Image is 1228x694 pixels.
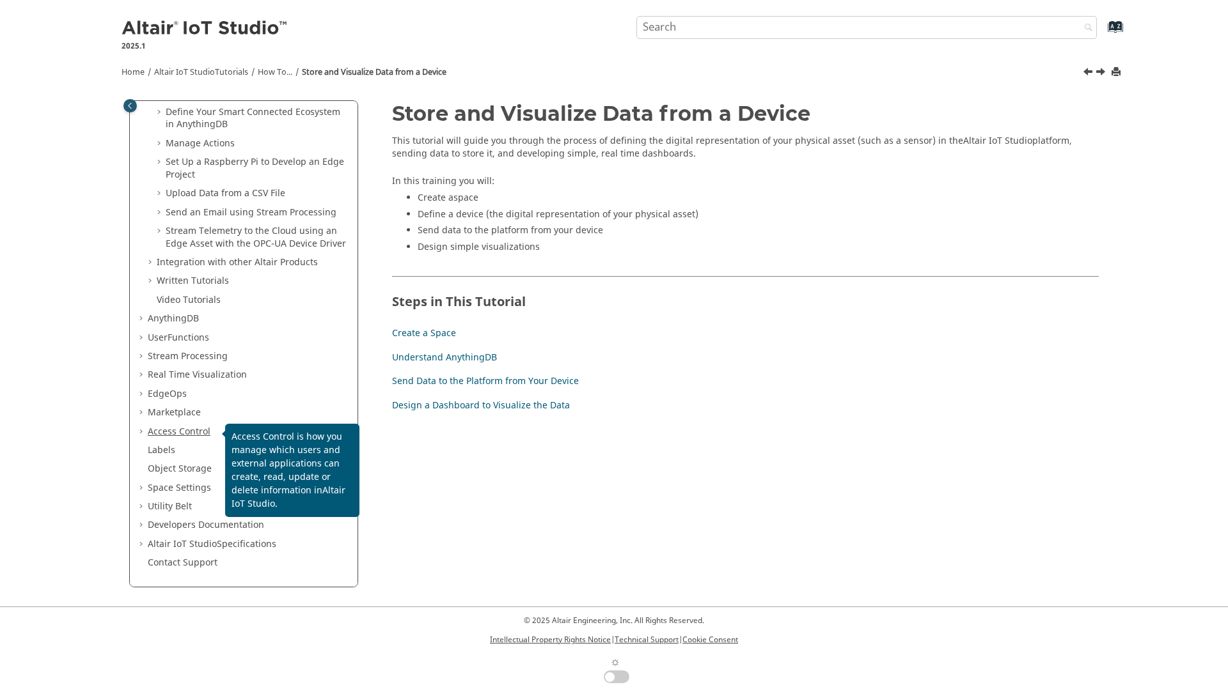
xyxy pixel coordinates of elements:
a: Go to index terms page [1087,26,1116,40]
p: Access Control is how you manage which users and external applications can create, read, update o... [232,430,353,511]
span: Expand Access Control [138,426,148,438]
span: Expand Developers Documentation [138,519,148,532]
a: Real Time Visualization [148,368,247,382]
span: space [453,191,478,204]
a: Send an Email using Stream Processing [166,206,336,219]
span: Expand Utility Belt [138,500,148,513]
span: Expand Stream Processing [138,350,148,363]
li: Create a [418,192,1099,208]
a: Cookie Consent [682,634,738,645]
input: Search query [636,16,1097,39]
span: Expand UserFunctions [138,332,148,344]
a: Marketplace [148,406,201,419]
span: Expand Altair IoT StudioSpecifications [138,538,148,551]
span: Expand AnythingDB [138,312,148,325]
button: Search [1067,16,1103,41]
a: Integration with other Altair Products [157,256,318,269]
a: Manage Actions [166,137,235,150]
h1: Store and Visualize Data from a Device [392,102,1099,125]
li: Define a device (the digital representation of your physical asset) [418,208,1099,225]
a: EdgeOps [148,387,187,401]
a: UserFunctions [148,331,209,344]
a: Video Tutorials [157,293,221,307]
a: Utility Belt [148,500,192,513]
nav: Tools [102,55,1126,84]
span: Expand Stream Telemetry to the Cloud using an Edge Asset with the OPC-UA Device Driver [155,225,166,238]
span: Expand Real Time Visualization [138,369,148,382]
a: Home [122,66,145,78]
a: How To... [258,66,292,78]
span: Expand Marketplace [138,406,148,419]
a: Developers Documentation [148,518,264,532]
span: Expand Define Your Smart Connected Ecosystem in AnythingDB [155,106,166,119]
a: Labels [148,443,175,457]
p: 2025.1 [122,40,289,52]
span: Expand Integration with other Altair Products [146,256,157,269]
span: Expand Send an Email using Stream Processing [155,206,166,219]
a: Previous topic: How To... [1084,66,1094,81]
p: | | [490,634,738,645]
li: Design simple visualizations [418,241,1099,258]
a: AnythingDB [148,312,199,325]
a: Next topic: Create a Space [1097,66,1107,81]
p: This tutorial will guide you through the process of defining the digital representation of your p... [392,135,1099,160]
a: Contact Support [148,556,217,569]
span: Expand Upload Data from a CSV File [155,187,166,200]
a: Intellectual Property Rights Notice [490,634,611,645]
span: Altair IoT Studio [232,484,345,511]
a: Understand AnythingDB [392,351,497,364]
p: © 2025 Altair Engineering, Inc. All Rights Reserved. [490,615,738,626]
a: Altair IoT StudioSpecifications [148,537,276,551]
a: Object Storage [148,462,212,475]
a: Access Control [148,425,210,438]
a: Stream Telemetry to the Cloud using an Edge Asset with the OPC-UA Device Driver [166,224,346,251]
a: Define Your Smart Connected Ecosystem in AnythingDB [166,105,340,132]
a: Send Data to the Platform from Your Device [392,374,579,388]
a: Upload Data from a CSV File [166,187,285,200]
span: Altair IoT Studio [154,66,215,78]
span: Functions [168,331,209,344]
span: Expand Space Settings [138,482,148,495]
span: Expand Manage Actions [155,137,166,150]
a: Create a Space [392,327,456,340]
span: Expand EdgeOps [138,388,148,401]
button: Print this page [1112,64,1122,81]
a: Set Up a Raspberry Pi to Develop an Edge Project [166,155,344,181]
a: Stream Processing [148,350,228,363]
a: Design a Dashboard to Visualize the Data [392,399,570,412]
button: Toggle publishing table of content [123,99,137,112]
nav: Child Links [392,324,1085,420]
h2: Steps in This Tutorial [392,276,1099,315]
label: Change to dark/light theme [599,653,629,683]
span: Expand Written Tutorials [146,275,157,288]
span: Altair IoT Studio [963,134,1032,148]
li: Send data to the platform from your device [418,224,1099,241]
a: Altair IoT StudioTutorials [154,66,248,78]
nav: Table of Contents Container [120,102,367,424]
span: Expand Set Up a Raspberry Pi to Develop an Edge Project [155,156,166,169]
a: Written Tutorials [157,274,229,288]
div: In this training you will: [392,175,1099,257]
a: Space Settings [148,481,211,495]
img: Altair IoT Studio [122,19,289,39]
span: Altair IoT Studio [148,537,217,551]
a: Technical Support [615,634,679,645]
a: Store and Visualize Data from a Device [302,66,446,78]
span: ☼ [610,653,621,670]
